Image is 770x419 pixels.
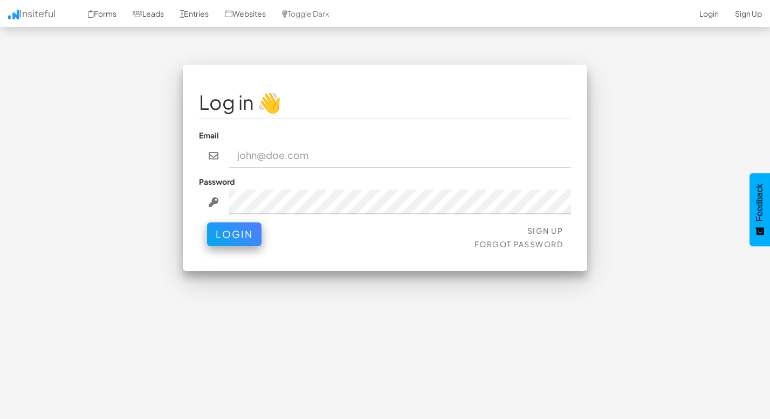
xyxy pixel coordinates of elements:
[755,184,765,221] span: Feedback
[527,226,563,235] a: Sign Up
[750,173,770,246] button: Feedback - Show survey
[475,239,563,249] a: Forgot Password
[199,92,571,113] h1: Log in 👋
[229,143,572,168] input: john@doe.com
[199,130,219,141] label: Email
[199,176,235,187] label: Password
[8,10,19,19] img: icon.png
[207,222,262,246] button: Login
